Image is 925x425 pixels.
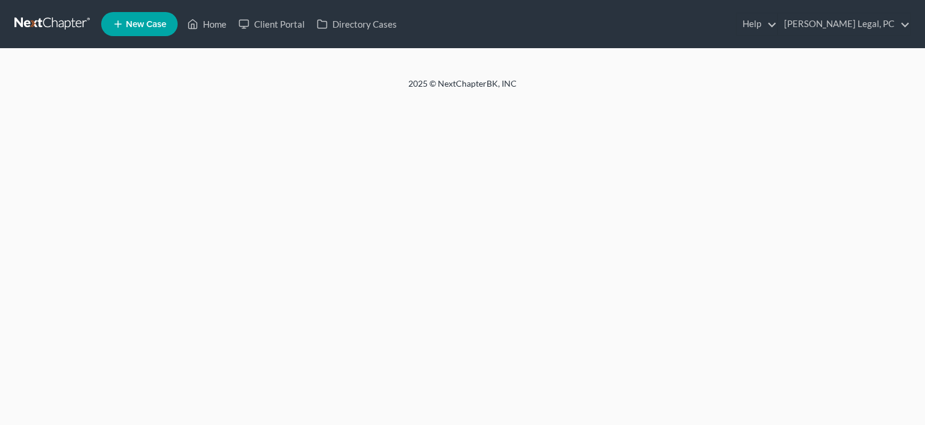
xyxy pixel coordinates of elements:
a: Directory Cases [311,13,403,35]
a: Client Portal [232,13,311,35]
a: Help [737,13,777,35]
div: 2025 © NextChapterBK, INC [119,78,806,99]
a: [PERSON_NAME] Legal, PC [778,13,910,35]
a: Home [181,13,232,35]
new-legal-case-button: New Case [101,12,178,36]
